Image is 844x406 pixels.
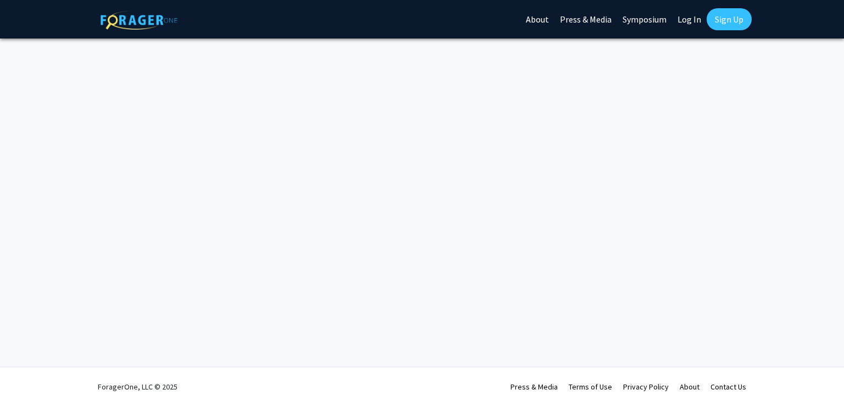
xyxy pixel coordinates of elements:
[623,382,669,392] a: Privacy Policy
[710,382,746,392] a: Contact Us
[569,382,612,392] a: Terms of Use
[98,367,177,406] div: ForagerOne, LLC © 2025
[707,8,752,30] a: Sign Up
[680,382,699,392] a: About
[101,10,177,30] img: ForagerOne Logo
[510,382,558,392] a: Press & Media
